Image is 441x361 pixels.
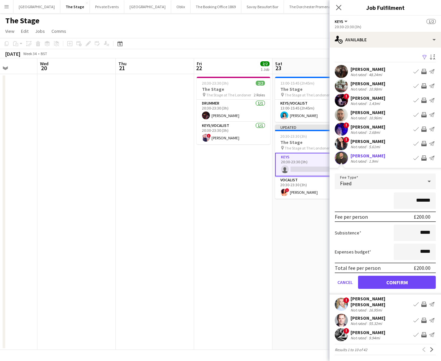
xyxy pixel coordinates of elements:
[368,72,383,77] div: 48.24mi
[190,0,241,13] button: The Booking Office 1869
[197,122,270,144] app-card-role: Keys/Vocalist1/120:30-23:30 (3h)![PERSON_NAME]
[275,125,349,130] div: Updated
[351,95,385,101] div: [PERSON_NAME]
[284,0,341,13] button: The Dorchester Promenade
[368,335,381,340] div: 9.94mi
[335,230,361,236] label: Subsistence
[368,115,383,120] div: 10.96mi
[368,130,381,135] div: 2.68mi
[340,180,351,187] span: Fixed
[22,51,38,56] span: Week 34
[254,92,265,97] span: 2 Roles
[280,81,314,86] span: 13:00-15:45 (2h45m)
[260,61,270,66] span: 2/2
[343,137,349,143] span: !
[351,296,411,308] div: [PERSON_NAME] [PERSON_NAME]
[261,67,269,72] div: 1 Job
[343,328,349,334] span: !
[275,176,349,199] app-card-role: Vocalist1/120:30-23:30 (3h)![PERSON_NAME]
[335,347,367,352] span: Results 1 to 10 of 42
[351,124,385,130] div: [PERSON_NAME]
[117,64,127,72] span: 21
[351,81,385,87] div: [PERSON_NAME]
[197,61,202,67] span: Fri
[40,61,49,67] span: Wed
[335,19,343,24] span: Keys
[351,87,368,91] div: Not rated
[330,32,441,48] div: Available
[358,276,436,289] button: Confirm
[256,81,265,86] span: 2/2
[427,19,436,24] span: 1/2
[3,27,17,35] a: View
[90,0,124,13] button: Private Events
[5,50,20,57] div: [DATE]
[351,138,385,144] div: [PERSON_NAME]
[41,51,47,56] div: BST
[351,101,368,106] div: Not rated
[206,92,251,97] span: The Stage at The Londoner
[275,77,349,122] app-job-card: 13:00-15:45 (2h45m)1/1The Stage The Stage at The Londoner1 RoleKeys/Vocalist1/113:00-15:45 (2h45m...
[275,139,349,145] h3: The Stage
[414,213,431,220] div: £200.00
[343,297,349,303] span: !
[241,0,284,13] button: Savoy Beaufort Bar
[368,321,383,326] div: 55.32mi
[285,146,330,150] span: The Stage at The Londoner
[414,265,431,271] div: £200.00
[35,28,45,34] span: Jobs
[275,125,349,199] app-job-card: Updated20:30-23:30 (3h)1/2The Stage The Stage at The Londoner2 RolesKeys0/120:30-23:30 (3h) Vocal...
[335,213,368,220] div: Fee per person
[207,134,211,138] span: !
[196,64,202,72] span: 22
[351,72,368,77] div: Not rated
[197,77,270,144] app-job-card: 20:30-23:30 (3h)2/2The Stage The Stage at The Londoner2 RolesDrummer1/120:30-23:30 (3h)[PERSON_NA...
[32,27,48,35] a: Jobs
[335,265,381,271] div: Total fee per person
[51,28,66,34] span: Comms
[275,86,349,92] h3: The Stage
[351,159,368,164] div: Not rated
[285,92,330,97] span: The Stage at The Londoner
[197,100,270,122] app-card-role: Drummer1/120:30-23:30 (3h)[PERSON_NAME]
[351,321,368,326] div: Not rated
[285,188,289,192] span: !
[197,86,270,92] h3: The Stage
[368,101,381,106] div: 1.43mi
[351,66,385,72] div: [PERSON_NAME]
[351,308,368,312] div: Not rated
[275,153,349,176] app-card-role: Keys0/120:30-23:30 (3h)
[335,24,436,29] div: 20:30-23:30 (3h)
[171,0,190,13] button: Oblix
[368,144,381,149] div: 5.61mi
[368,159,379,164] div: 1.9mi
[124,0,171,13] button: [GEOGRAPHIC_DATA]
[21,28,29,34] span: Edit
[118,61,127,67] span: Thu
[351,130,368,135] div: Not rated
[351,153,385,159] div: [PERSON_NAME]
[351,110,385,115] div: [PERSON_NAME]
[60,0,90,13] button: The Stage
[343,122,349,128] span: !
[49,27,69,35] a: Comms
[335,276,355,289] button: Cancel
[280,134,307,139] span: 20:30-23:30 (3h)
[368,308,383,312] div: 16.95mi
[275,61,282,67] span: Sat
[351,115,368,120] div: Not rated
[351,144,368,149] div: Not rated
[18,27,31,35] a: Edit
[330,3,441,12] h3: Job Fulfilment
[351,330,385,335] div: [PERSON_NAME]
[202,81,229,86] span: 20:30-23:30 (3h)
[351,315,385,321] div: [PERSON_NAME]
[275,100,349,122] app-card-role: Keys/Vocalist1/113:00-15:45 (2h45m)[PERSON_NAME]
[13,0,60,13] button: [GEOGRAPHIC_DATA]
[335,249,371,255] label: Expenses budget
[351,335,368,340] div: Not rated
[335,19,349,24] button: Keys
